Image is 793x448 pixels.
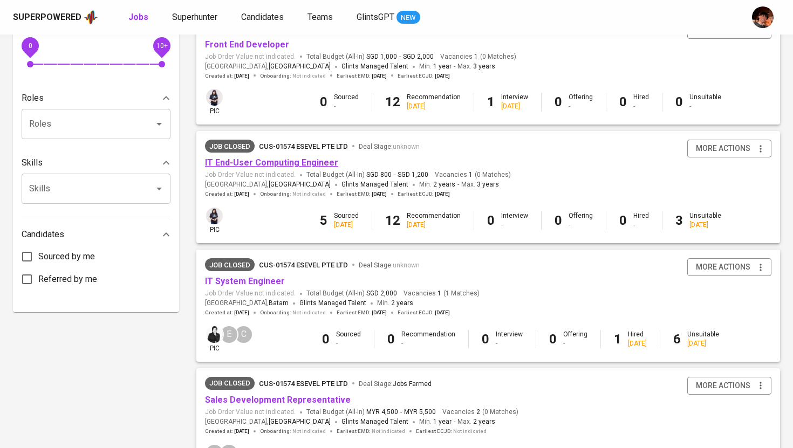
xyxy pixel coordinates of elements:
[206,208,223,224] img: monata@glints.com
[407,220,461,230] div: [DATE]
[633,220,649,230] div: -
[482,332,489,347] b: 0
[205,157,338,168] a: IT End-User Computing Engineer
[689,93,721,111] div: Unsuitable
[205,140,255,153] div: Client has not responded > 14 days
[563,330,587,348] div: Offering
[619,213,627,228] b: 0
[473,418,495,425] span: 2 years
[307,11,335,24] a: Teams
[433,181,455,188] span: 2 years
[696,260,750,274] span: more actions
[619,94,627,109] b: 0
[241,11,286,24] a: Candidates
[299,299,366,307] span: Glints Managed Talent
[393,143,420,150] span: unknown
[372,190,387,198] span: [DATE]
[306,408,436,417] span: Total Budget (All-In)
[206,89,223,106] img: monata@glints.com
[260,428,326,435] span: Onboarding :
[675,213,683,228] b: 3
[454,61,455,72] span: -
[334,102,359,111] div: -
[260,309,326,316] span: Onboarding :
[372,72,387,80] span: [DATE]
[292,309,326,316] span: Not indicated
[419,418,452,425] span: Min.
[336,339,361,348] div: -
[22,156,43,169] p: Skills
[689,211,721,230] div: Unsuitable
[366,52,397,61] span: SGD 1,000
[205,39,289,50] a: Front End Developer
[501,102,528,111] div: [DATE]
[337,309,387,316] span: Earliest EMD :
[259,380,348,388] span: CUS-01574 Esevel Pte Ltd
[357,11,420,24] a: GlintsGPT NEW
[205,325,224,353] div: pic
[128,11,151,24] a: Jobs
[394,170,395,180] span: -
[28,42,32,49] span: 0
[336,330,361,348] div: Sourced
[366,289,397,298] span: SGD 2,000
[687,330,719,348] div: Unsuitable
[467,170,473,180] span: 1
[400,408,402,417] span: -
[473,63,495,70] span: 3 years
[205,258,255,271] div: Job already placed by Glints
[205,408,296,417] span: Job Order Value not indicated.
[393,380,432,388] span: Jobs Farmed
[689,102,721,111] div: -
[337,428,405,435] span: Earliest EMD :
[398,309,450,316] span: Earliest ECJD :
[366,170,392,180] span: SGD 800
[260,72,326,80] span: Onboarding :
[689,220,721,230] div: [DATE]
[461,181,499,188] span: Max.
[419,181,455,188] span: Min.
[357,12,394,22] span: GlintsGPT
[555,94,562,109] b: 0
[387,332,395,347] b: 0
[259,142,348,150] span: CUS-01574 Esevel Pte Ltd
[628,339,647,348] div: [DATE]
[306,52,434,61] span: Total Budget (All-In)
[372,428,405,435] span: Not indicated
[205,417,331,428] span: [GEOGRAPHIC_DATA] ,
[399,52,401,61] span: -
[234,325,253,344] div: C
[633,211,649,230] div: Hired
[152,116,167,132] button: Open
[404,408,436,417] span: MYR 5,500
[334,211,359,230] div: Sourced
[419,63,452,70] span: Min.
[234,428,249,435] span: [DATE]
[22,87,170,109] div: Roles
[206,326,223,343] img: medwi@glints.com
[241,12,284,22] span: Candidates
[260,190,326,198] span: Onboarding :
[477,181,499,188] span: 3 years
[628,330,647,348] div: Hired
[496,330,523,348] div: Interview
[205,289,296,298] span: Job Order Value not indicated.
[269,298,289,309] span: Batam
[234,190,249,198] span: [DATE]
[433,418,452,425] span: 1 year
[234,72,249,80] span: [DATE]
[205,52,296,61] span: Job Order Value not indicated.
[487,213,495,228] b: 0
[501,220,528,230] div: -
[172,11,220,24] a: Superhunter
[205,72,249,80] span: Created at :
[234,309,249,316] span: [DATE]
[435,170,511,180] span: Vacancies ( 0 Matches )
[391,299,413,307] span: 2 years
[435,72,450,80] span: [DATE]
[22,224,170,245] div: Candidates
[269,417,331,428] span: [GEOGRAPHIC_DATA]
[501,211,528,230] div: Interview
[401,339,455,348] div: -
[205,298,289,309] span: [GEOGRAPHIC_DATA] ,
